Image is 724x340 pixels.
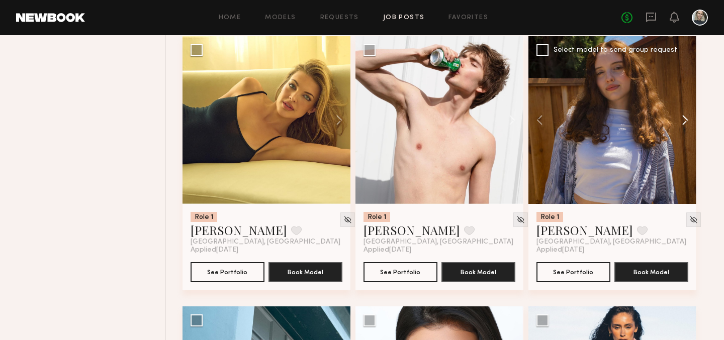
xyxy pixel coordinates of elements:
a: Job Posts [383,15,425,21]
div: Role 1 [536,212,563,222]
img: Unhide Model [689,215,698,224]
div: Applied [DATE] [191,246,342,254]
a: Home [219,15,241,21]
div: Applied [DATE] [364,246,515,254]
a: Requests [320,15,359,21]
a: [PERSON_NAME] [191,222,287,238]
a: [PERSON_NAME] [536,222,633,238]
div: Applied [DATE] [536,246,688,254]
button: See Portfolio [191,262,264,282]
button: Book Model [441,262,515,282]
a: [PERSON_NAME] [364,222,460,238]
a: Book Model [441,267,515,276]
a: Book Model [614,267,688,276]
button: Book Model [614,262,688,282]
button: See Portfolio [536,262,610,282]
img: Unhide Model [343,215,352,224]
a: Favorites [448,15,488,21]
button: See Portfolio [364,262,437,282]
div: Role 1 [191,212,217,222]
span: [GEOGRAPHIC_DATA], [GEOGRAPHIC_DATA] [364,238,513,246]
div: Select model to send group request [554,47,677,54]
a: Book Model [268,267,342,276]
div: Role 1 [364,212,390,222]
span: [GEOGRAPHIC_DATA], [GEOGRAPHIC_DATA] [536,238,686,246]
a: Models [265,15,296,21]
img: Unhide Model [516,215,525,224]
button: Book Model [268,262,342,282]
span: [GEOGRAPHIC_DATA], [GEOGRAPHIC_DATA] [191,238,340,246]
